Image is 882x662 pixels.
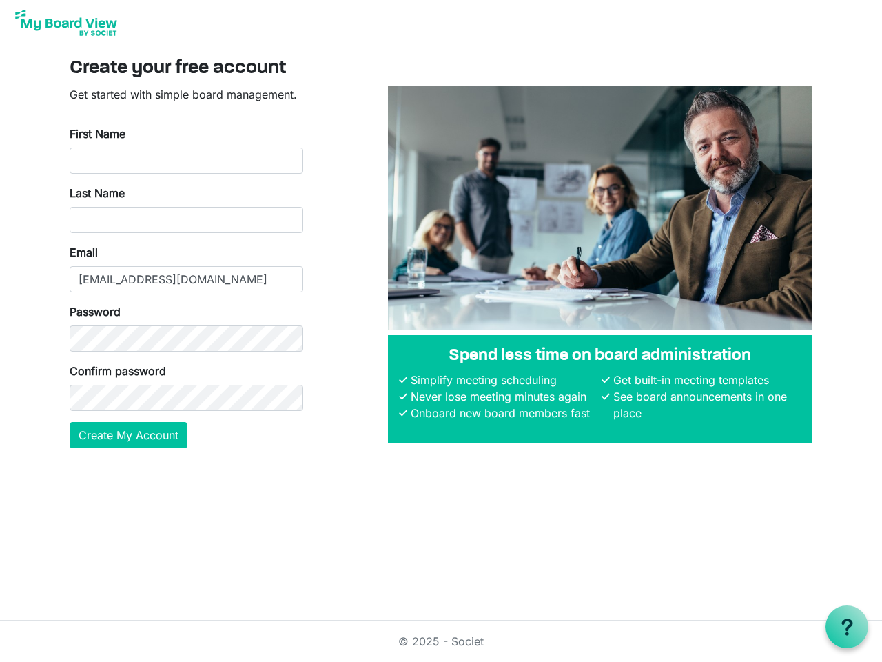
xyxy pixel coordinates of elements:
li: Never lose meeting minutes again [407,388,599,405]
img: My Board View Logo [11,6,121,40]
button: Create My Account [70,422,187,448]
h4: Spend less time on board administration [399,346,801,366]
span: Get started with simple board management. [70,88,297,101]
li: See board announcements in one place [610,388,801,421]
label: Last Name [70,185,125,201]
li: Onboard new board members fast [407,405,599,421]
img: A photograph of board members sitting at a table [388,86,812,330]
label: Confirm password [70,363,166,379]
h3: Create your free account [70,57,812,81]
label: Email [70,244,98,261]
a: © 2025 - Societ [398,634,484,648]
li: Get built-in meeting templates [610,372,801,388]
li: Simplify meeting scheduling [407,372,599,388]
label: Password [70,303,121,320]
label: First Name [70,126,125,142]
